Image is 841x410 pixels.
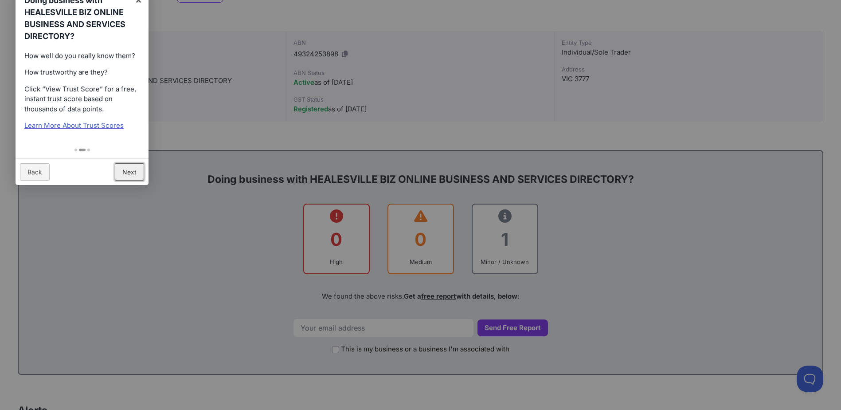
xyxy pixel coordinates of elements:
a: Learn More About Trust Scores [24,121,124,130]
p: How well do you really know them? [24,51,140,61]
p: How trustworthy are they? [24,67,140,78]
a: Next [115,163,144,181]
p: Click “View Trust Score” for a free, instant trust score based on thousands of data points. [24,84,140,114]
a: Back [20,163,50,181]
